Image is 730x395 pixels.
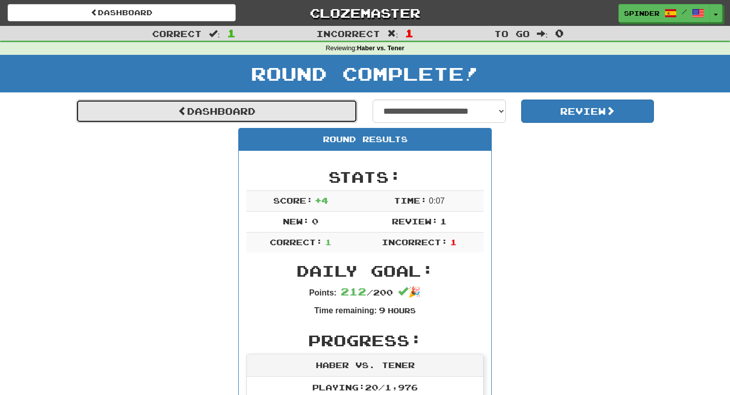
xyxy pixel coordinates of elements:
[624,9,660,18] span: Spinder
[382,237,448,247] span: Incorrect:
[4,63,726,84] h1: Round Complete!
[8,4,236,21] a: Dashboard
[209,29,220,38] span: :
[618,4,710,22] a: Spinder /
[555,27,564,39] span: 0
[270,237,322,247] span: Correct:
[341,287,393,297] span: / 200
[341,285,367,298] span: 212
[239,128,491,151] div: Round Results
[246,332,484,349] h2: Progress:
[251,4,479,22] a: Clozemaster
[247,354,483,377] div: Haber vs. Tener
[398,286,421,298] span: 🎉
[394,195,427,205] span: Time:
[312,382,418,392] span: Playing: 20 / 1,976
[682,8,687,15] span: /
[76,100,357,123] a: Dashboard
[387,29,398,38] span: :
[440,216,447,226] span: 1
[494,28,530,39] span: To go
[388,306,416,315] small: Hours
[246,169,484,185] h2: Stats:
[246,262,484,279] h2: Daily Goal:
[325,237,332,247] span: 1
[152,28,202,39] span: Correct
[537,29,548,38] span: :
[227,27,236,39] span: 1
[450,237,457,247] span: 1
[429,196,445,205] span: 0 : 0 7
[312,216,318,226] span: 0
[392,216,438,226] span: Review:
[379,305,385,315] span: 9
[316,28,380,39] span: Incorrect
[314,306,377,315] strong: Time remaining:
[283,216,309,226] span: New:
[521,100,654,123] button: Review
[405,27,414,39] span: 1
[357,45,405,52] strong: Haber vs. Tener
[315,195,328,205] span: + 4
[273,195,313,205] span: Score:
[309,288,337,297] strong: Points:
